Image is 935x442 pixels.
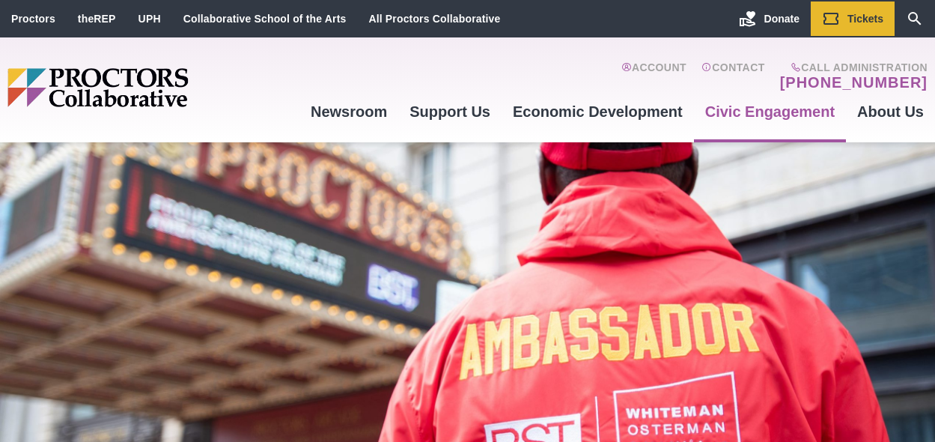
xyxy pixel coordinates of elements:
a: Tickets [811,1,895,36]
a: Contact [701,61,765,91]
a: All Proctors Collaborative [368,13,500,25]
a: Account [621,61,686,91]
a: Collaborative School of the Arts [183,13,347,25]
a: About Us [846,91,935,132]
a: Support Us [398,91,502,132]
a: Civic Engagement [694,91,846,132]
a: [PHONE_NUMBER] [780,73,928,91]
a: Search [895,1,935,36]
img: Proctors logo [7,68,299,107]
span: Donate [764,13,800,25]
a: UPH [138,13,161,25]
a: Newsroom [299,91,398,132]
span: Call Administration [776,61,928,73]
a: Donate [728,1,811,36]
a: Economic Development [502,91,694,132]
a: Proctors [11,13,55,25]
a: theREP [78,13,116,25]
span: Tickets [847,13,883,25]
